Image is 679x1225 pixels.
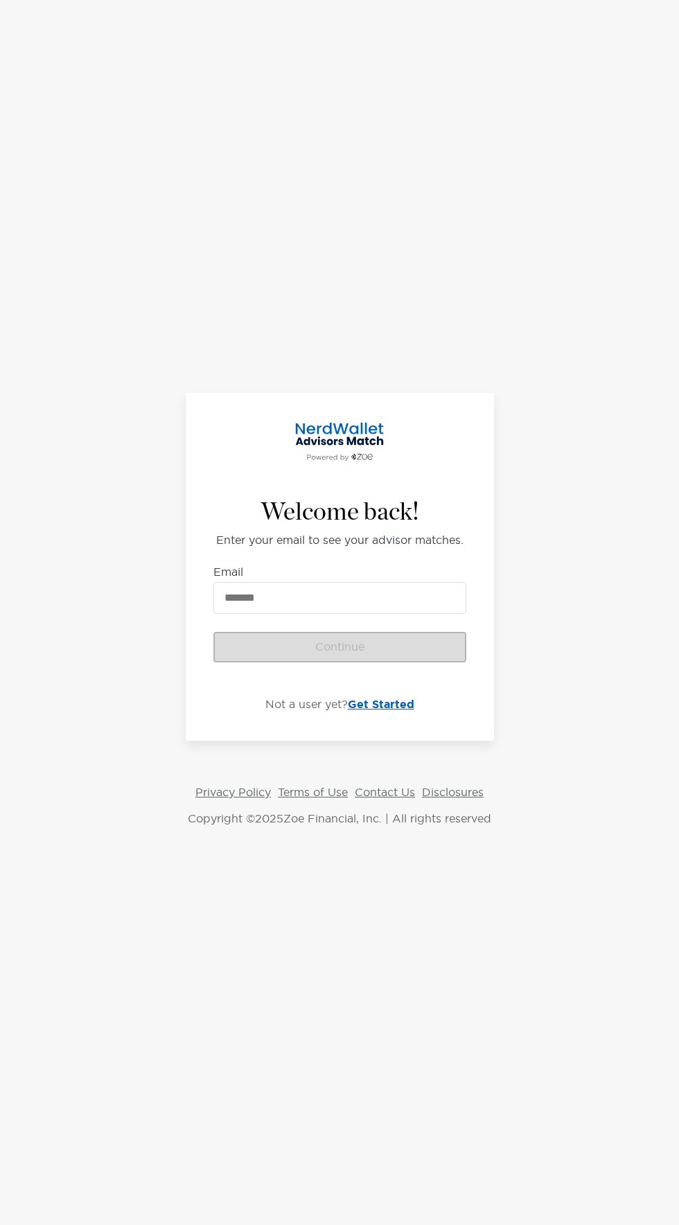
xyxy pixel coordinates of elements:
[422,785,484,799] a: Disclosures
[213,696,466,713] p: Not a user yet?
[278,785,348,799] a: Terms of Use
[348,697,414,712] a: Get Started
[261,498,419,526] h3: Welcome back!
[288,421,391,462] img: nerdwallet.zoefin.com
[213,566,243,578] label: Email
[355,785,415,799] a: Contact Us
[6,810,673,827] p: Copyright © 2025 Zoe Financial, Inc. | All rights reserved
[195,785,271,799] a: Privacy Policy
[216,531,464,548] p: Enter your email to see your advisor matches.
